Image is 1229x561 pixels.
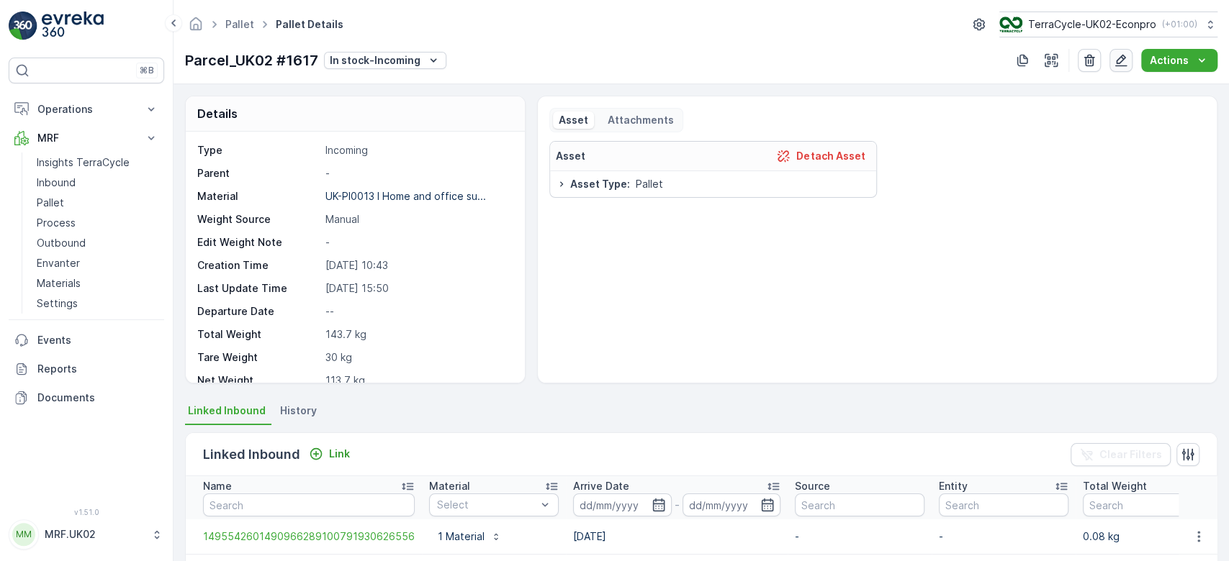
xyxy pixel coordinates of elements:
[675,496,680,514] p: -
[429,479,470,493] p: Material
[556,149,585,163] p: Asset
[197,373,320,388] p: Net Weight
[31,213,164,233] a: Process
[76,283,91,296] span: 117
[197,304,320,319] p: Departure Date
[325,258,509,273] p: [DATE] 10:43
[31,193,164,213] a: Pallet
[325,304,509,319] p: --
[606,113,674,127] p: Attachments
[197,281,320,296] p: Last Update Time
[303,445,356,462] button: Link
[325,373,509,388] p: 113.7 kg
[939,493,1068,516] input: Search
[570,177,630,191] span: Asset Type :
[37,296,78,311] p: Settings
[225,18,254,30] a: Pallet
[31,233,164,253] a: Outbound
[197,105,238,122] p: Details
[37,236,86,250] p: Outbound
[9,12,37,40] img: logo
[140,65,154,76] p: ⌘B
[1071,443,1171,466] button: Clear Filters
[37,216,76,230] p: Process
[1150,53,1189,68] p: Actions
[31,273,164,293] a: Materials
[197,212,320,227] p: Weight Source
[12,523,35,546] div: MM
[37,155,130,170] p: Insights TerraCycle
[1141,49,1217,72] button: Actions
[197,258,320,273] p: Creation Time
[203,529,415,544] a: 1495542601490966289100791930626556
[9,95,164,124] button: Operations
[188,403,266,418] span: Linked Inbound
[203,479,232,493] p: Name
[273,17,346,32] span: Pallet Details
[84,260,101,272] span: 135
[61,355,251,367] span: UK-PI0013 I Home and office supplies
[280,403,317,418] span: History
[558,12,669,29] p: Parcel_UK02 #1592
[12,307,81,319] span: Tare Weight :
[325,190,486,202] p: UK-PI0013 I Home and office su...
[12,283,76,296] span: Net Weight :
[1083,479,1147,493] p: Total Weight
[37,175,76,190] p: Inbound
[37,196,64,210] p: Pallet
[795,529,924,544] p: -
[9,508,164,516] span: v 1.51.0
[1083,529,1212,544] p: 0.08 kg
[37,391,158,405] p: Documents
[324,52,446,69] button: In stock-Incoming
[9,124,164,152] button: MRF
[48,236,141,248] span: Parcel_UK02 #1592
[37,102,135,117] p: Operations
[197,166,320,181] p: Parent
[1083,493,1212,516] input: Search
[9,383,164,412] a: Documents
[438,529,485,544] p: 1 Material
[330,53,420,68] p: In stock-Incoming
[796,149,865,163] p: Detach Asset
[197,143,320,158] p: Type
[197,235,320,250] p: Edit Weight Note
[636,177,663,191] span: Pallet
[325,235,509,250] p: -
[437,498,536,512] p: Select
[31,293,164,314] a: Settings
[566,519,788,554] td: [DATE]
[37,362,158,376] p: Reports
[325,143,509,158] p: Incoming
[76,331,105,343] span: Pallet
[45,527,144,542] p: MRF.UK02
[939,479,968,493] p: Entity
[325,350,509,365] p: 30 kg
[31,253,164,273] a: Envanter
[12,260,84,272] span: Total Weight :
[329,447,350,461] p: Link
[197,350,320,365] p: Tare Weight
[325,166,509,181] p: -
[429,525,510,548] button: 1 Material
[325,212,509,227] p: Manual
[1099,447,1162,462] p: Clear Filters
[999,17,1022,32] img: terracycle_logo_wKaHoWT.png
[9,519,164,549] button: MMMRF.UK02
[9,355,164,383] a: Reports
[37,276,81,291] p: Materials
[37,256,80,270] p: Envanter
[325,327,509,342] p: 143.7 kg
[795,479,830,493] p: Source
[795,493,924,516] input: Search
[203,493,415,516] input: Search
[81,307,91,319] span: 18
[37,333,158,347] p: Events
[42,12,104,40] img: logo_light-DOdMpM7g.png
[12,331,76,343] span: Asset Type :
[31,173,164,193] a: Inbound
[185,50,318,71] p: Parcel_UK02 #1617
[203,444,300,465] p: Linked Inbound
[12,236,48,248] span: Name :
